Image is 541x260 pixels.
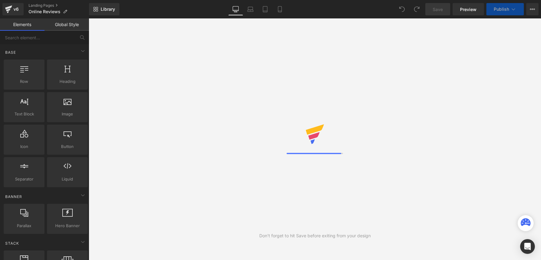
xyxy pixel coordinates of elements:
a: Global Style [44,18,89,31]
span: Save [433,6,443,13]
a: Preview [453,3,484,15]
button: More [526,3,539,15]
a: New Library [89,3,119,15]
span: Heading [49,78,86,85]
a: Desktop [228,3,243,15]
button: Undo [396,3,408,15]
a: Mobile [272,3,287,15]
span: Button [49,143,86,150]
a: Laptop [243,3,258,15]
span: Base [5,49,17,55]
span: Parallax [6,223,43,229]
div: Don't forget to hit Save before exiting from your design [259,232,371,239]
span: Online Reviews [29,9,60,14]
a: Tablet [258,3,272,15]
div: Open Intercom Messenger [520,239,535,254]
button: Publish [486,3,524,15]
button: Redo [411,3,423,15]
span: Separator [6,176,43,182]
span: Banner [5,194,23,200]
a: Landing Pages [29,3,89,8]
span: Library [101,6,115,12]
div: v6 [12,5,20,13]
span: Image [49,111,86,117]
span: Text Block [6,111,43,117]
span: Row [6,78,43,85]
span: Hero Banner [49,223,86,229]
span: Preview [460,6,477,13]
span: Liquid [49,176,86,182]
a: v6 [2,3,24,15]
span: Stack [5,240,20,246]
span: Icon [6,143,43,150]
span: Publish [494,7,509,12]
